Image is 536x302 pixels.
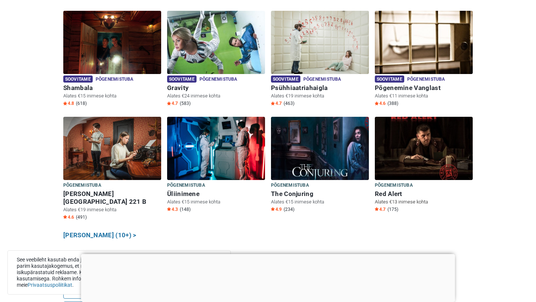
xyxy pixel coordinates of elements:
[63,75,93,83] span: Soovitame
[271,102,275,105] img: Star
[167,75,197,83] span: Soovitame
[81,254,455,300] iframe: Advertisement
[96,75,134,84] span: Põgenemistuba
[63,84,161,92] h6: Shambala
[271,199,369,205] p: Alates €15 inimese kohta
[63,214,74,220] span: 4.6
[63,117,161,222] a: Baker Street 221 B Põgenemistuba [PERSON_NAME][GEOGRAPHIC_DATA] 221 B Alates €19 inimese kohta St...
[180,206,191,212] span: (148)
[284,100,294,106] span: (463)
[271,11,369,74] img: Psühhiaatriahaigla
[407,75,445,84] span: Põgenemistuba
[167,100,178,106] span: 4.7
[387,100,398,106] span: (388)
[375,102,379,105] img: Star
[271,206,282,212] span: 4.9
[76,100,87,106] span: (618)
[271,100,282,106] span: 4.7
[28,282,72,288] a: Privaatsuspoliitikat
[375,93,473,99] p: Alates €11 inimese kohta
[167,102,171,105] img: Star
[271,207,275,211] img: Star
[375,100,386,106] span: 4.6
[375,207,379,211] img: Star
[200,75,237,84] span: Põgenemistuba
[63,190,161,206] h6: [PERSON_NAME][GEOGRAPHIC_DATA] 221 B
[76,214,87,220] span: (491)
[63,93,161,99] p: Alates €15 inimese kohta
[387,206,398,212] span: (175)
[271,93,369,99] p: Alates €19 inimese kohta
[375,117,473,214] a: Red Alert Põgenemistuba Red Alert Alates €13 inimese kohta Star4.7 (175)
[375,11,473,108] a: Põgenemine Vanglast Soovitame Põgenemistuba Põgenemine Vanglast Alates €11 inimese kohta Star4.6 ...
[271,181,309,190] span: Põgenemistuba
[63,181,101,190] span: Põgenemistuba
[63,251,473,263] h3: Otsi põgenemistubasid
[63,117,161,180] img: Baker Street 221 B
[167,117,265,180] img: Üliinimene
[375,199,473,205] p: Alates €13 inimese kohta
[271,190,369,198] h6: The Conjuring
[63,102,67,105] img: Star
[167,207,171,211] img: Star
[167,11,265,108] a: Gravity Soovitame Põgenemistuba Gravity Alates €24 inimese kohta Star4.7 (583)
[284,206,294,212] span: (234)
[271,117,369,214] a: The Conjuring Põgenemistuba The Conjuring Alates €15 inimese kohta Star4.9 (234)
[63,11,161,74] img: Shambala
[167,181,205,190] span: Põgenemistuba
[375,117,473,180] img: Red Alert
[375,75,404,83] span: Soovitame
[167,11,265,74] img: Gravity
[167,206,178,212] span: 4.3
[167,199,265,205] p: Alates €15 inimese kohta
[271,11,369,108] a: Psühhiaatriahaigla Soovitame Põgenemistuba Psühhiaatriahaigla Alates €19 inimese kohta Star4.7 (463)
[375,181,413,190] span: Põgenemistuba
[271,75,300,83] span: Soovitame
[167,84,265,92] h6: Gravity
[375,190,473,198] h6: Red Alert
[271,117,369,180] img: The Conjuring
[63,100,74,106] span: 4.8
[375,84,473,92] h6: Põgenemine Vanglast
[63,206,161,213] p: Alates €19 inimese kohta
[375,11,473,74] img: Põgenemine Vanglast
[271,84,369,92] h6: Psühhiaatriahaigla
[63,231,137,240] a: [PERSON_NAME] (10+) >
[180,100,191,106] span: (583)
[167,190,265,198] h6: Üliinimene
[63,11,161,108] a: Shambala Soovitame Põgenemistuba Shambala Alates €15 inimese kohta Star4.8 (618)
[63,215,67,219] img: Star
[167,93,265,99] p: Alates €24 inimese kohta
[375,206,386,212] span: 4.7
[303,75,341,84] span: Põgenemistuba
[167,117,265,214] a: Üliinimene Põgenemistuba Üliinimene Alates €15 inimese kohta Star4.3 (148)
[7,250,231,295] div: See veebileht kasutab enda ja kolmandate osapoolte küpsiseid, et tuua sinuni parim kasutajakogemu...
